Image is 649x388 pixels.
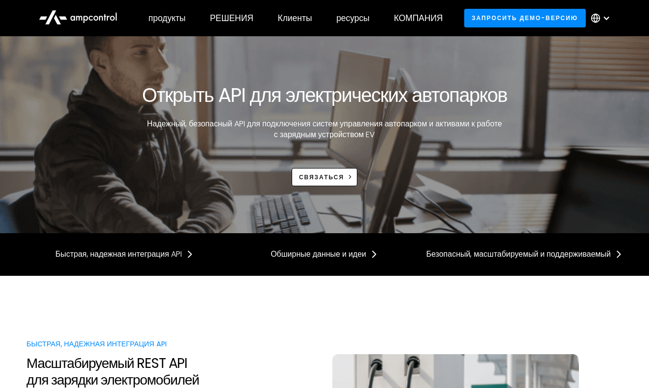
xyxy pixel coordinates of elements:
a: Обширные данные и идеи [271,249,378,260]
div: Быстрая, надежная интеграция API [55,249,182,260]
div: продукты [149,13,186,24]
p: Надежный, безопасный API для подключения систем управления автопарком и активами к работе с заряд... [146,119,503,141]
h1: Открыть API для электрических автопарков [142,83,507,107]
h2: Масштабируемый REST API для зарядки электромобилей [26,355,259,388]
div: КОМПАНИЯ [394,13,443,24]
div: РЕШЕНИЯ [210,13,253,24]
div: Безопасный, масштабируемый и поддерживаемый [426,249,611,260]
a: Быстрая, надежная интеграция API [55,249,194,260]
div: БЫСТРАЯ, НАДЕЖНАЯ ИНТЕГРАЦИЯ API [26,339,259,349]
a: Запросить демо-версию [464,9,586,27]
div: ресурсы [336,13,370,24]
a: Безопасный, масштабируемый и поддерживаемый [426,249,623,260]
a: СВЯЗАТЬСЯ [292,168,358,186]
div: Обширные данные и идеи [271,249,366,260]
div: Клиенты [277,13,312,24]
div: СВЯЗАТЬСЯ [299,173,344,182]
